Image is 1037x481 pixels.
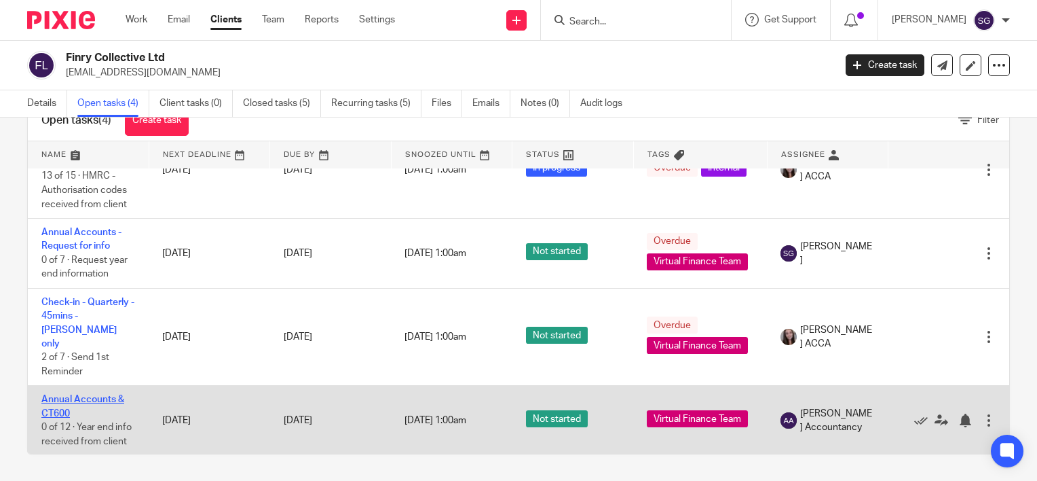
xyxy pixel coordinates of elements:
td: [DATE] [149,288,269,385]
img: svg%3E [780,412,797,429]
h2: Finry Collective Ltd [66,51,673,65]
span: [PERSON_NAME] ACCA [800,156,874,184]
a: Recurring tasks (5) [331,90,421,117]
img: Nicole%202023.jpg [780,329,797,345]
a: Settings [359,13,395,26]
span: Status [526,151,560,158]
span: [DATE] [284,416,312,425]
span: Virtual Finance Team [647,410,748,427]
a: Work [126,13,147,26]
span: [DATE] 1:00am [404,165,466,175]
h1: Open tasks [41,113,111,128]
a: Emails [472,90,510,117]
a: Create task [846,54,924,76]
span: Overdue [647,317,698,334]
span: 0 of 7 · Request year end information [41,255,128,279]
a: Reports [305,13,339,26]
span: [DATE] [284,165,312,175]
a: Team [262,13,284,26]
span: Not started [526,410,588,427]
p: [PERSON_NAME] [892,13,966,26]
a: Files [432,90,462,117]
span: Overdue [647,233,698,250]
span: Virtual Finance Team [647,253,748,270]
span: [DATE] [284,332,312,342]
span: Filter [977,115,999,125]
span: [DATE] 1:00am [404,332,466,342]
p: [EMAIL_ADDRESS][DOMAIN_NAME] [66,66,825,79]
a: Client tasks (0) [159,90,233,117]
span: [PERSON_NAME] ACCA [800,323,874,351]
span: [DATE] [284,249,312,258]
span: Get Support [764,15,816,24]
span: (4) [98,115,111,126]
a: Annual Accounts & CT600 [41,395,124,418]
span: Tags [647,151,671,158]
a: Closed tasks (5) [243,90,321,117]
a: Email [168,13,190,26]
img: Nicole%202023.jpg [780,162,797,178]
span: [PERSON_NAME] Accountancy [800,407,874,435]
img: svg%3E [780,245,797,262]
img: svg%3E [27,51,56,79]
a: Create task [125,105,189,136]
input: Search [568,16,690,29]
span: [DATE] 1:00am [404,416,466,425]
span: [PERSON_NAME] [800,240,874,268]
a: Notes (0) [521,90,570,117]
span: Not started [526,243,588,260]
span: 13 of 15 · HMRC - Authorisation codes received from client [41,172,127,209]
span: Snoozed Until [405,151,476,158]
a: Annual Accounts - Request for info [41,228,121,251]
a: Open tasks (4) [77,90,149,117]
a: Clients [210,13,242,26]
a: Mark as done [914,414,935,427]
td: [DATE] [149,219,269,289]
span: [DATE] 1:00am [404,249,466,258]
a: Details [27,90,67,117]
td: [DATE] [149,121,269,219]
span: 0 of 12 · Year end info received from client [41,423,132,446]
span: 2 of 7 · Send 1st Reminder [41,353,109,376]
span: Not started [526,327,588,344]
td: [DATE] [149,386,269,455]
img: svg%3E [973,10,995,31]
a: Audit logs [580,90,633,117]
a: Check-in - Quarterly - 45mins - [PERSON_NAME] only [41,298,134,349]
span: Virtual Finance Team [647,337,748,354]
img: Pixie [27,11,95,29]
